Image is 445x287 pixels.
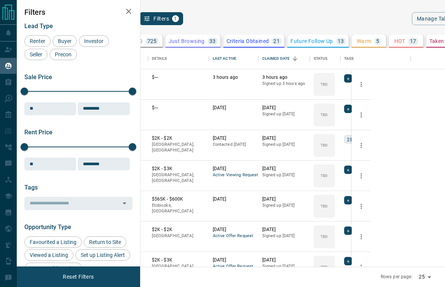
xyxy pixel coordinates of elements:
[262,202,306,209] p: Signed up [DATE]
[147,38,157,44] p: 725
[213,226,255,233] p: [DATE]
[338,38,344,44] p: 13
[58,270,99,283] button: Reset Filters
[321,203,328,209] p: TBD
[24,223,71,231] span: Opportunity Type
[262,257,306,263] p: [DATE]
[27,239,79,245] span: Favourited a Listing
[226,38,269,44] p: Criteria Obtained
[24,22,53,30] span: Lead Type
[152,166,205,172] p: $2K - $3K
[78,252,128,258] span: Set up Listing Alert
[213,196,255,202] p: [DATE]
[24,129,53,136] span: Rent Price
[290,38,333,44] p: Future Follow Up
[213,166,255,172] p: [DATE]
[344,74,352,83] div: +
[262,226,306,233] p: [DATE]
[152,74,205,81] p: $---
[321,264,328,270] p: TBD
[152,233,205,239] p: [GEOGRAPHIC_DATA]
[152,196,205,202] p: $565K - $600K
[262,142,306,148] p: Signed up [DATE]
[347,105,349,113] span: +
[347,75,349,82] span: +
[262,196,306,202] p: [DATE]
[262,263,306,269] p: Signed up [DATE]
[55,38,74,44] span: Buyer
[347,227,349,234] span: +
[213,105,255,111] p: [DATE]
[84,236,126,248] div: Return to Site
[24,35,51,47] div: Renter
[152,48,167,69] div: Details
[344,257,352,265] div: +
[416,271,434,282] div: 25
[376,38,379,44] p: 5
[49,49,77,60] div: Precon
[356,201,367,212] button: more
[152,257,205,263] p: $2K - $3K
[262,48,290,69] div: Claimed Date
[139,12,183,25] button: Filters1
[27,252,71,258] span: Viewed a Listing
[273,38,280,44] p: 21
[209,48,258,69] div: Last Active
[262,135,306,142] p: [DATE]
[356,261,367,273] button: more
[356,231,367,242] button: more
[152,142,205,153] p: [GEOGRAPHIC_DATA], [GEOGRAPHIC_DATA]
[152,226,205,233] p: $2K - $2K
[213,172,255,179] span: Active Viewing Request
[213,263,255,270] span: Active Offer Request
[173,16,178,21] span: 1
[356,109,367,121] button: more
[213,48,236,69] div: Last Active
[24,184,38,191] span: Tags
[394,38,405,44] p: HOT
[95,48,148,69] div: Name
[213,142,255,148] p: Contacted [DATE]
[314,48,328,69] div: Status
[213,74,255,81] p: 3 hours ago
[152,135,205,142] p: $2K - $2K
[169,38,205,44] p: Just Browsing
[24,8,132,17] h2: Filters
[347,166,349,174] span: +
[321,112,328,118] p: TBD
[262,233,306,239] p: Signed up [DATE]
[410,38,416,44] p: 17
[81,38,106,44] span: Investor
[262,111,306,117] p: Signed up [DATE]
[344,196,352,204] div: +
[262,81,306,87] p: Signed up 3 hours ago
[290,53,300,64] button: Sort
[258,48,310,69] div: Claimed Date
[347,257,349,265] span: +
[213,257,255,263] p: [DATE]
[152,263,205,275] p: [GEOGRAPHIC_DATA], [GEOGRAPHIC_DATA]
[344,226,352,235] div: +
[262,172,306,178] p: Signed up [DATE]
[321,173,328,179] p: TBD
[356,170,367,182] button: more
[344,166,352,174] div: +
[24,236,82,248] div: Favourited a Listing
[86,239,124,245] span: Return to Site
[152,105,205,111] p: $---
[347,136,368,143] span: ISR Lead
[27,265,80,271] span: Set up Building Alert
[310,48,340,69] div: Status
[24,249,73,261] div: Viewed a Listing
[344,105,352,113] div: +
[27,51,45,57] span: Seller
[24,49,48,60] div: Seller
[357,38,372,44] p: Warm
[356,79,367,90] button: more
[53,35,77,47] div: Buyer
[262,166,306,172] p: [DATE]
[148,48,209,69] div: Details
[381,274,413,280] p: Rows per page:
[152,172,205,184] p: [GEOGRAPHIC_DATA], [GEOGRAPHIC_DATA]
[213,233,255,239] span: Active Offer Request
